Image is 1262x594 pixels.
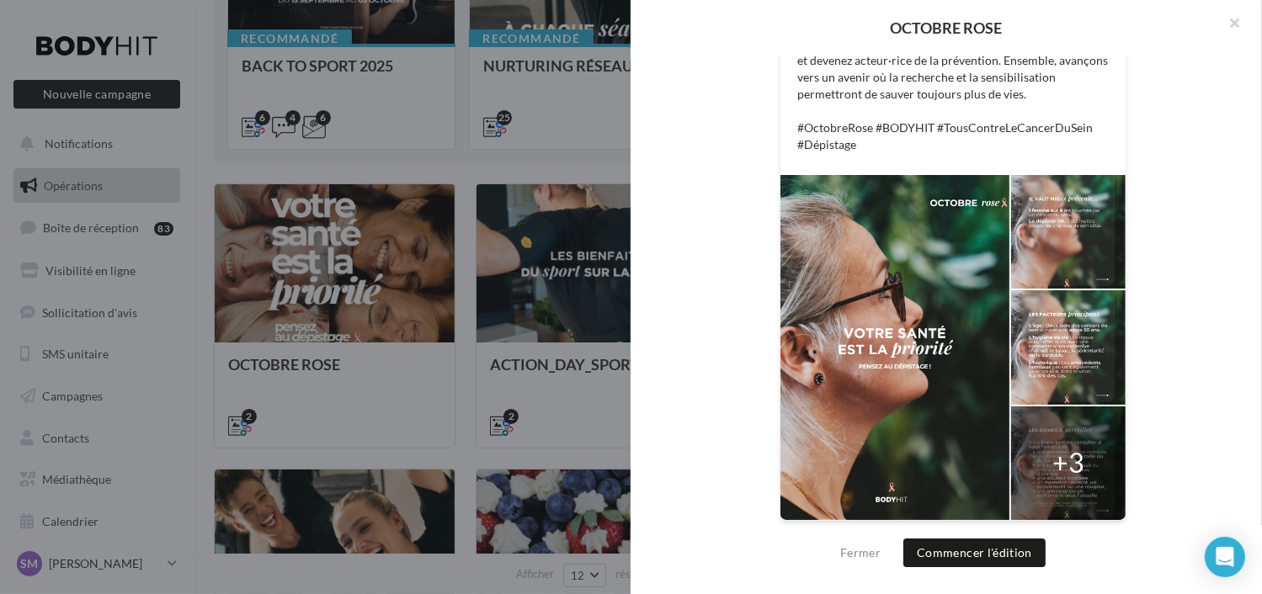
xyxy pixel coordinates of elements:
div: OCTOBRE ROSE [658,20,1235,35]
div: +3 [1052,443,1084,482]
button: Fermer [833,543,887,563]
div: La prévisualisation est non-contractuelle [780,521,1126,543]
button: Commencer l'édition [903,538,1046,567]
div: Open Intercom Messenger [1205,537,1245,577]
